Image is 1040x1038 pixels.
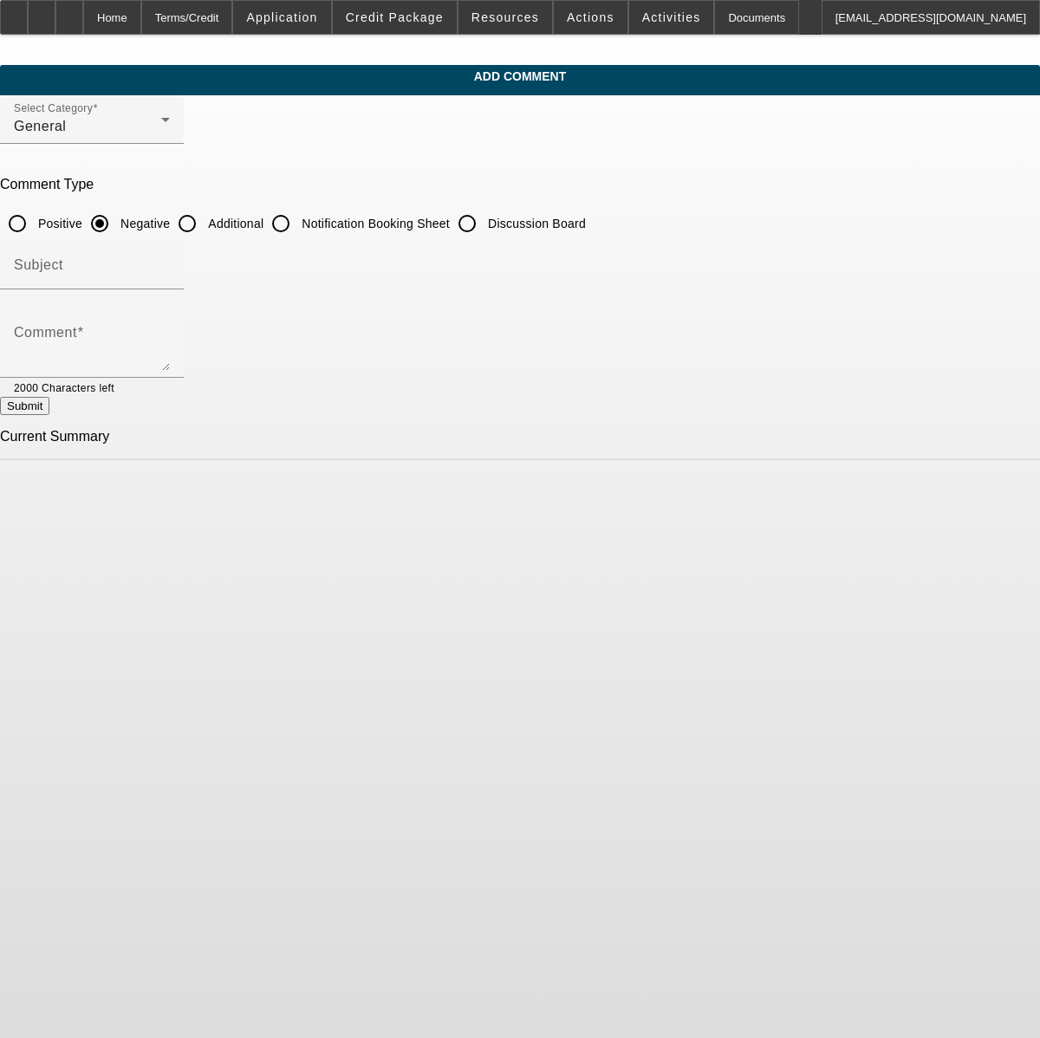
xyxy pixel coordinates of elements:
[629,1,714,34] button: Activities
[554,1,627,34] button: Actions
[14,103,93,114] mat-label: Select Category
[117,215,170,232] label: Negative
[13,69,1027,83] span: Add Comment
[471,10,539,24] span: Resources
[346,10,444,24] span: Credit Package
[298,215,450,232] label: Notification Booking Sheet
[14,378,114,397] mat-hint: 2000 Characters left
[458,1,552,34] button: Resources
[484,215,586,232] label: Discussion Board
[205,215,263,232] label: Additional
[333,1,457,34] button: Credit Package
[14,119,66,133] span: General
[35,215,82,232] label: Positive
[567,10,614,24] span: Actions
[642,10,701,24] span: Activities
[233,1,330,34] button: Application
[14,257,63,272] mat-label: Subject
[14,325,77,340] mat-label: Comment
[246,10,317,24] span: Application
